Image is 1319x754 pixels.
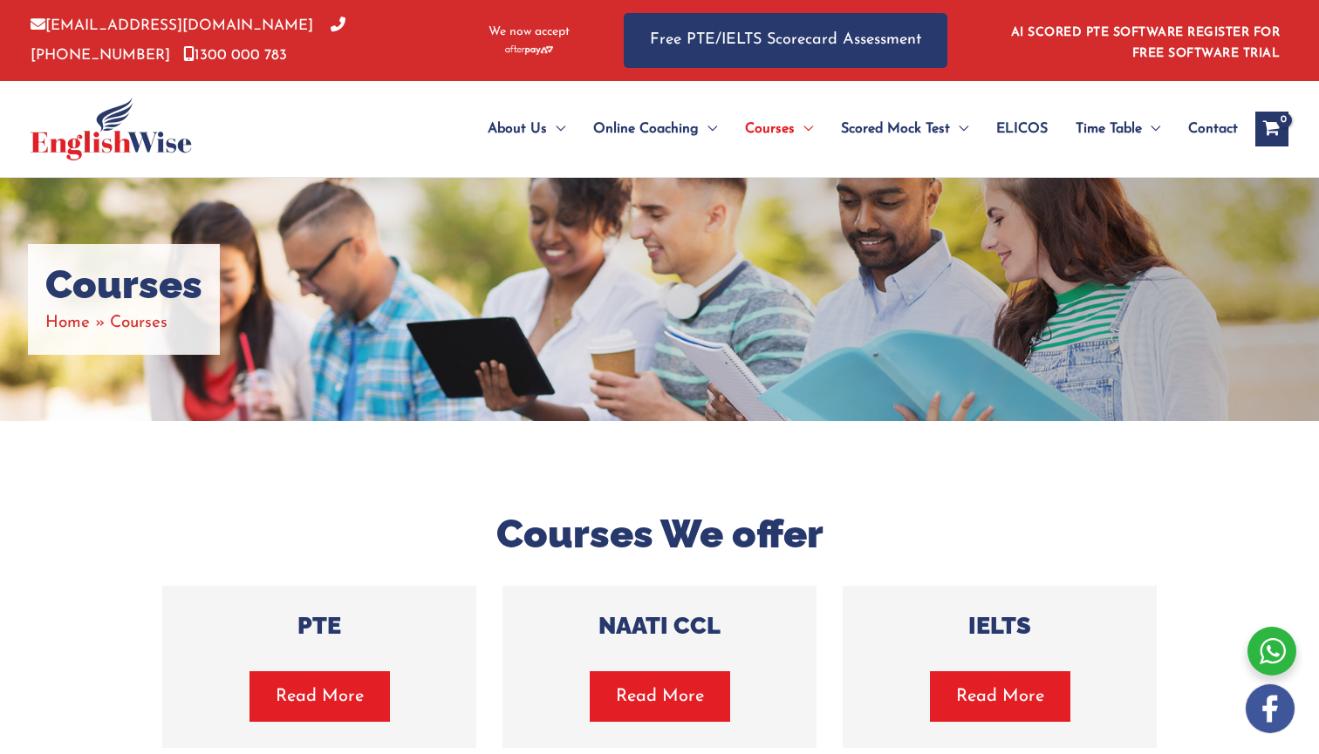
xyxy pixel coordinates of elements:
[45,315,90,331] a: Home
[489,24,570,41] span: We now accept
[446,98,1238,160] nav: Site Navigation: Main Menu
[795,98,813,160] span: Menu Toggle
[1246,684,1295,733] img: white-facebook.png
[699,98,717,160] span: Menu Toggle
[1076,98,1142,160] span: Time Table
[31,18,345,62] a: [PHONE_NUMBER]
[982,98,1062,160] a: ELICOS
[869,612,1131,640] h4: IELTS
[505,45,553,55] img: Afterpay-Logo
[1174,98,1238,160] a: Contact
[110,315,167,331] span: Courses
[1062,98,1174,160] a: Time TableMenu Toggle
[579,98,731,160] a: Online CoachingMenu Toggle
[45,309,202,337] nav: Breadcrumbs
[276,684,364,709] span: Read More
[616,684,704,709] span: Read More
[745,98,795,160] span: Courses
[149,509,1170,560] h2: Courses We offer
[31,18,313,33] a: [EMAIL_ADDRESS][DOMAIN_NAME]
[1011,26,1281,60] a: AI SCORED PTE SOFTWARE REGISTER FOR FREE SOFTWARE TRIAL
[474,98,579,160] a: About UsMenu Toggle
[731,98,827,160] a: CoursesMenu Toggle
[624,13,947,68] a: Free PTE/IELTS Scorecard Assessment
[45,262,202,309] h1: Courses
[183,48,287,63] a: 1300 000 783
[1188,98,1238,160] span: Contact
[950,98,968,160] span: Menu Toggle
[1255,112,1288,146] a: View Shopping Cart, empty
[249,671,390,722] button: Read More
[1001,12,1288,69] aside: Header Widget 1
[188,612,450,640] h4: PTE
[841,98,950,160] span: Scored Mock Test
[1142,98,1160,160] span: Menu Toggle
[956,684,1044,709] span: Read More
[529,612,790,640] h4: NAATI CCL
[996,98,1048,160] span: ELICOS
[590,671,730,722] button: Read More
[827,98,982,160] a: Scored Mock TestMenu Toggle
[488,98,547,160] span: About Us
[547,98,565,160] span: Menu Toggle
[930,671,1070,722] button: Read More
[31,98,192,160] img: cropped-ew-logo
[593,98,699,160] span: Online Coaching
